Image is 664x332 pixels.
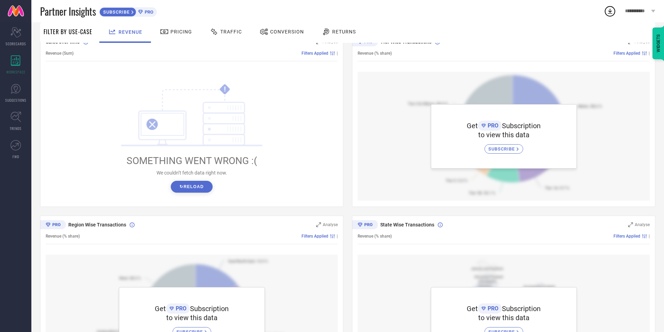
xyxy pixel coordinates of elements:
a: SUBSCRIBE [484,139,523,154]
button: ↻Reload [171,181,212,193]
span: Revenue (% share) [358,51,392,56]
span: PRO [174,305,186,312]
span: Region Wise Transactions [68,222,126,227]
a: SUBSCRIBEPRO [99,6,157,17]
span: TRENDS [10,126,22,131]
div: Open download list [604,5,616,17]
span: SCORECARDS [6,41,26,46]
span: Get [155,304,166,313]
span: SUBSCRIBE [488,146,517,152]
span: SOMETHING WENT WRONG :( [127,155,257,167]
span: Get [467,122,478,130]
span: We couldn’t fetch data right now. [157,170,227,176]
span: Revenue (% share) [358,234,392,239]
span: Subscription [190,304,229,313]
span: PRO [486,122,498,129]
span: Filters Applied [302,51,328,56]
span: PRO [143,9,153,15]
span: WORKSPACE [6,69,25,75]
span: Partner Insights [40,4,96,18]
span: Revenue (Sum) [46,51,74,56]
div: Premium [40,220,66,231]
span: SUBSCRIBE [100,9,131,15]
span: Revenue [119,29,142,35]
span: FWD [13,154,19,159]
span: Returns [332,29,356,34]
span: Pricing [170,29,192,34]
span: Analyse [635,222,650,227]
span: Filters Applied [613,51,640,56]
span: Subscription [502,122,541,130]
tspan: ! [224,85,226,93]
span: | [337,234,338,239]
span: PRO [486,305,498,312]
span: SUGGESTIONS [5,98,26,103]
span: Revenue (% share) [46,234,80,239]
span: Filters Applied [302,234,328,239]
span: Subscription [502,304,541,313]
span: State Wise Transactions [380,222,434,227]
span: Filter By Use-Case [44,28,92,36]
span: Conversion [270,29,304,34]
span: to view this data [478,131,529,139]
span: to view this data [166,314,217,322]
svg: Zoom [316,222,321,227]
div: Premium [352,220,378,231]
span: | [649,234,650,239]
span: Analyse [323,222,338,227]
span: Get [467,304,478,313]
span: | [649,51,650,56]
svg: Zoom [628,222,633,227]
span: | [337,51,338,56]
span: Traffic [220,29,242,34]
span: Filters Applied [613,234,640,239]
span: to view this data [478,314,529,322]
